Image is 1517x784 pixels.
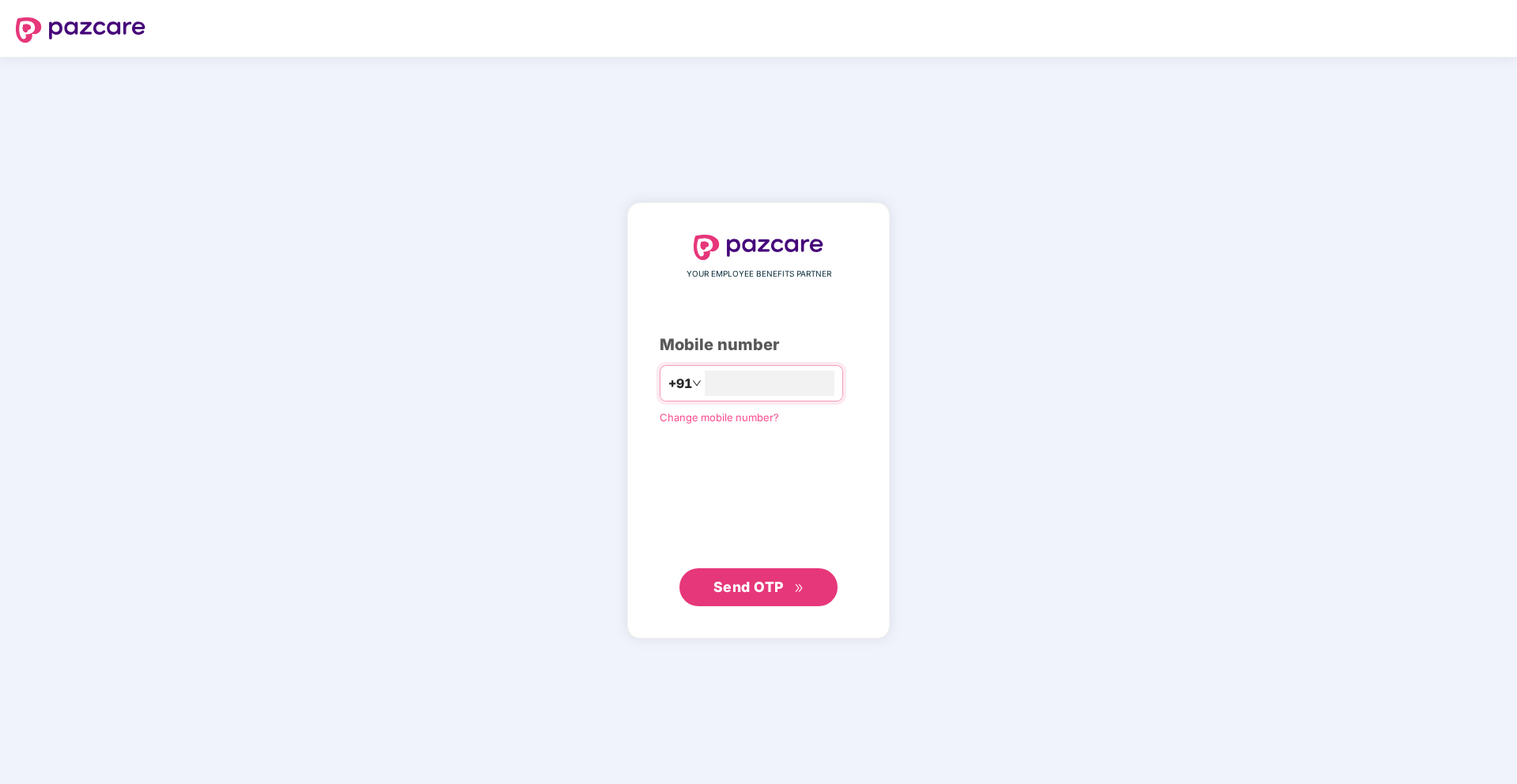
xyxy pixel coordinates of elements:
[713,579,784,595] span: Send OTP
[660,333,857,357] div: Mobile number
[679,568,838,606] button: Send OTPdouble-right
[692,379,702,388] span: down
[794,583,804,594] span: double-right
[668,374,692,394] span: +91
[687,268,831,281] span: YOUR EMPLOYEE BENEFITS PARTNER
[694,235,823,260] img: logo
[660,411,779,424] a: Change mobile number?
[16,17,146,43] img: logo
